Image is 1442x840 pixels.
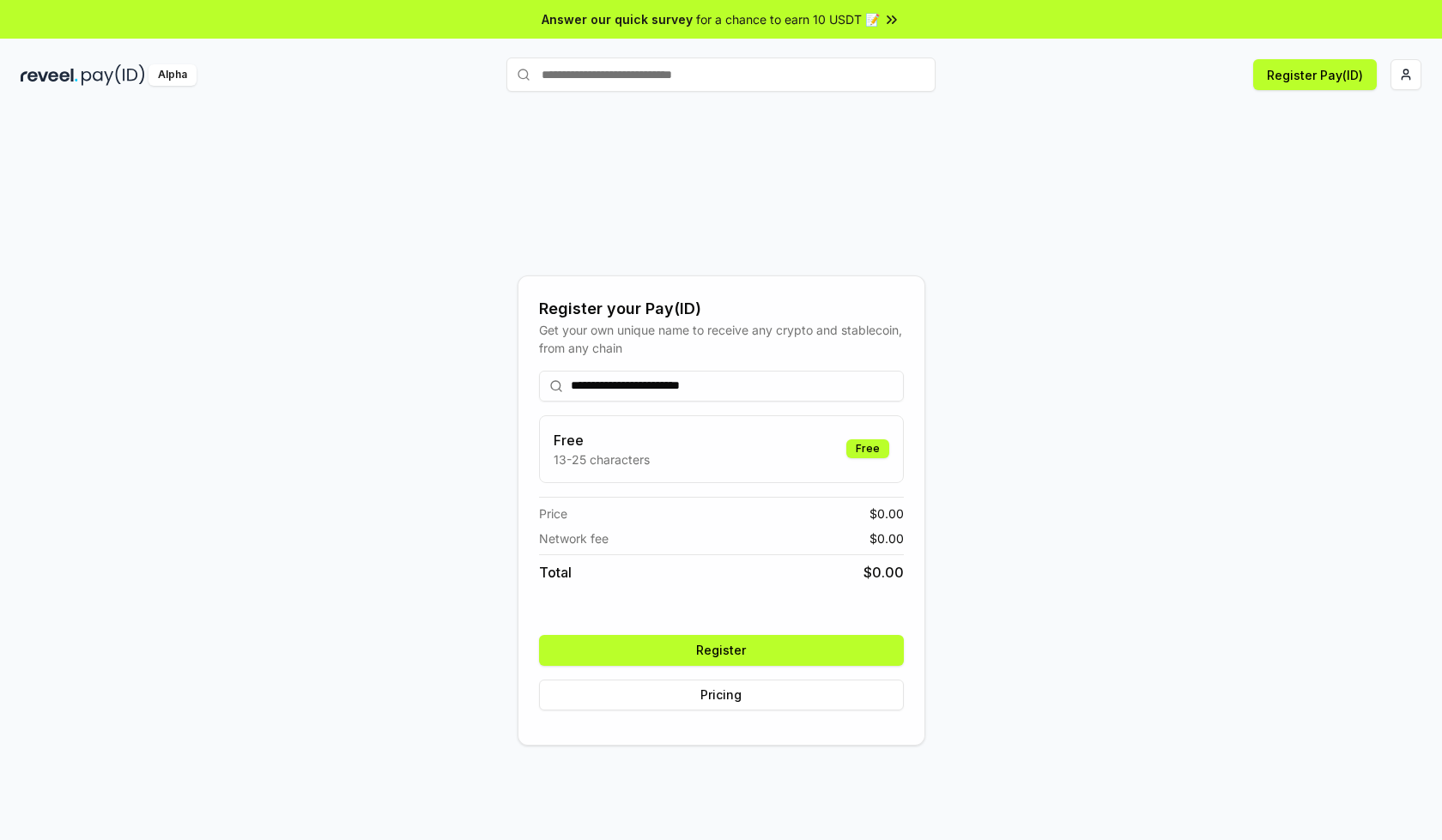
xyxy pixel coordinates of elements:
span: Price [539,505,567,523]
div: Get your own unique name to receive any crypto and stablecoin, from any chain [539,321,904,357]
img: pay_id [82,64,145,86]
span: $ 0.00 [869,529,904,547]
div: Register your Pay(ID) [539,297,904,321]
img: reveel_dark [21,64,78,86]
button: Register [539,635,904,666]
div: Free [846,439,889,458]
span: Network fee [539,529,609,547]
p: 13-25 characters [554,450,650,468]
span: Total [539,562,572,583]
button: Pricing [539,680,904,710]
span: Answer our quick survey [542,10,693,28]
span: for a chance to earn 10 USDT 📝 [696,10,880,28]
span: $ 0.00 [863,562,904,583]
button: Register Pay(ID) [1253,59,1377,90]
span: $ 0.00 [869,505,904,523]
h3: Free [554,430,650,450]
div: Alpha [148,64,197,86]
